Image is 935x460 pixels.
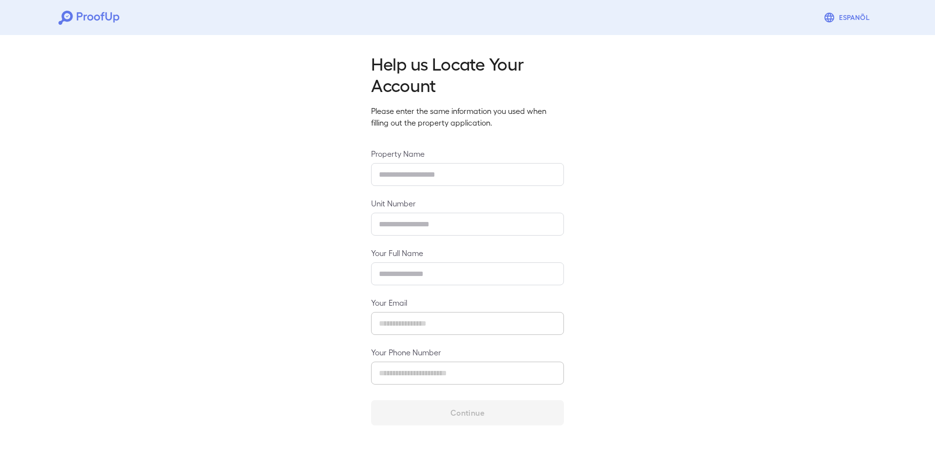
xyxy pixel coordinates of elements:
[371,198,564,209] label: Unit Number
[371,148,564,159] label: Property Name
[820,8,877,27] button: Espanõl
[371,105,564,129] p: Please enter the same information you used when filling out the property application.
[371,247,564,258] label: Your Full Name
[371,347,564,358] label: Your Phone Number
[371,53,564,95] h2: Help us Locate Your Account
[371,297,564,308] label: Your Email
